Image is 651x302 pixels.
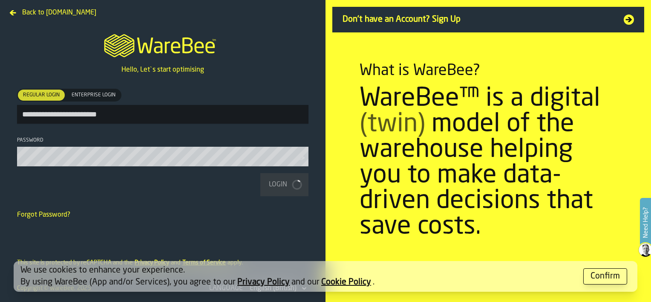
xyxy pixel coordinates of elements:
label: button-switch-multi-Enterprise Login [66,89,121,102]
div: thumb [18,90,65,101]
button: button-toolbar-Password [297,154,307,162]
a: logo-header [96,24,229,65]
span: (twin) [360,112,425,137]
a: Don't have an Account? Sign Up [332,7,644,32]
div: Login [265,180,291,190]
span: Don't have an Account? Sign Up [343,14,614,26]
a: Forgot Password? [17,212,70,218]
label: button-toolbar-[object Object] [17,89,308,124]
div: What is WareBee? [360,62,480,79]
div: alert-[object Object] [14,261,637,292]
div: WareBee™ is a digital model of the warehouse helping you to make data-driven decisions that save ... [360,86,617,240]
div: We use cookies to enhance your experience. By using WareBee (App and/or Services), you agree to o... [20,264,576,288]
div: Password [17,137,308,143]
input: button-toolbar-Password [17,147,308,166]
a: Back to [DOMAIN_NAME] [7,7,100,14]
label: button-switch-multi-Regular Login [17,89,66,102]
a: Privacy Policy [237,278,290,287]
div: thumb [66,90,121,101]
label: button-toolbar-Password [17,137,308,166]
div: Confirm [591,270,620,282]
input: button-toolbar-[object Object] [17,105,308,124]
a: Cookie Policy [321,278,371,287]
label: Need Help? [641,199,650,247]
button: button- [583,268,627,285]
span: Back to [DOMAIN_NAME] [22,8,96,18]
span: Enterprise Login [68,91,119,99]
span: Regular Login [20,91,63,99]
button: button-Login [260,173,308,196]
p: Hello, Let`s start optimising [121,65,204,75]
